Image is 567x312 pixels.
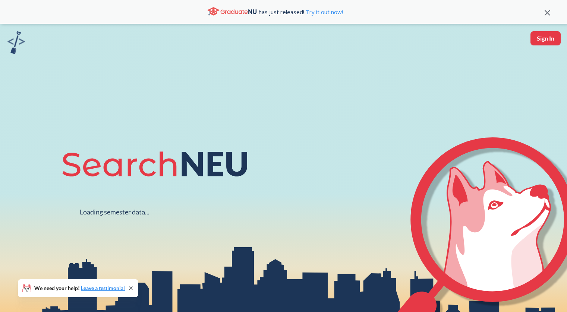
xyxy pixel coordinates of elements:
span: has just released! [259,8,343,16]
span: We need your help! [34,286,125,291]
a: Try it out now! [304,8,343,16]
a: sandbox logo [7,31,25,56]
img: sandbox logo [7,31,25,54]
div: Loading semester data... [80,208,149,216]
a: Leave a testimonial [81,285,125,291]
button: Sign In [530,31,561,45]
